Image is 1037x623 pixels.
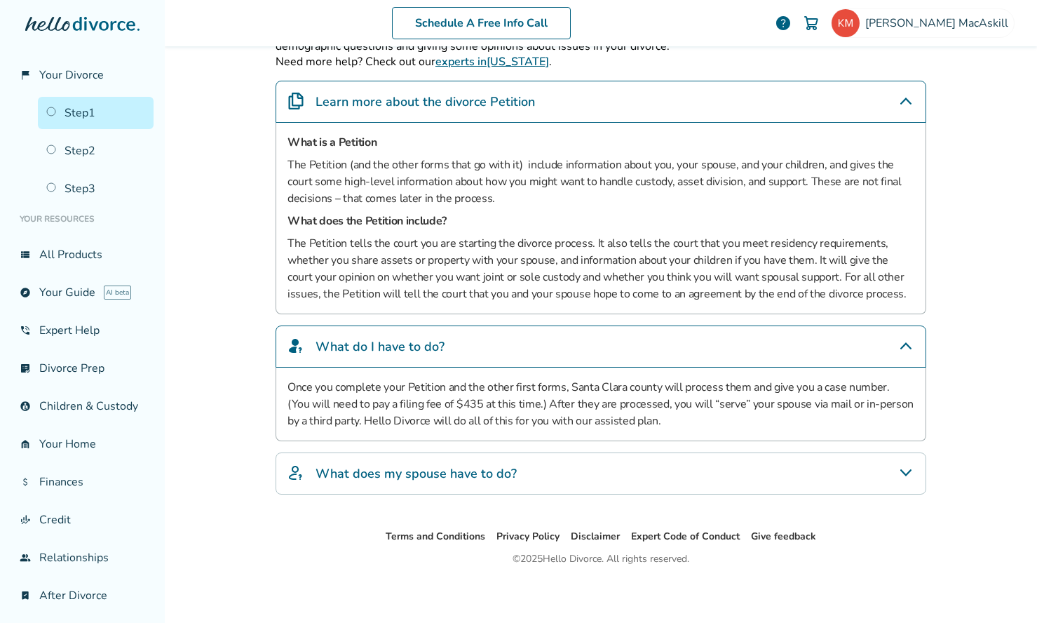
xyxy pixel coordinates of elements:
[276,81,926,123] div: Learn more about the divorce Petition
[11,239,154,271] a: view_listAll Products
[287,235,914,302] p: The Petition tells the court you are starting the divorce process. It also tells the court that y...
[20,401,31,412] span: account_child
[20,325,31,336] span: phone_in_talk
[287,464,304,481] img: What does my spouse have to do?
[11,276,154,309] a: exploreYour GuideAI beta
[276,453,926,495] div: What does my spouse have to do?
[11,542,154,574] a: groupRelationships
[11,504,154,536] a: finance_modeCredit
[20,249,31,260] span: view_list
[386,530,485,543] a: Terms and Conditions
[287,134,914,151] h5: What is a Petition
[11,428,154,460] a: garage_homeYour Home
[316,464,517,483] h4: What does my spouse have to do?
[11,390,154,422] a: account_childChildren & Custody
[20,69,31,81] span: flag_2
[832,9,860,37] img: kmacaskill@gmail.com
[496,530,560,543] a: Privacy Policy
[38,135,154,167] a: Step2
[287,337,304,354] img: What do I have to do?
[20,514,31,525] span: finance_mode
[803,15,820,32] img: Cart
[276,326,926,368] div: What do I have to do?
[20,476,31,488] span: attach_money
[967,556,1037,623] iframe: Chat Widget
[20,363,31,374] span: list_alt_check
[38,173,154,205] a: Step3
[11,59,154,91] a: flag_2Your Divorce
[11,580,154,612] a: bookmark_checkAfter Divorce
[316,93,535,111] h4: Learn more about the divorce Petition
[20,438,31,450] span: garage_home
[287,379,914,429] p: Once you complete your Petition and the other first forms, Santa Clara county will process them a...
[287,156,914,207] p: The Petition (and the other forms that go with it) include information about you, your spouse, an...
[11,352,154,384] a: list_alt_checkDivorce Prep
[276,54,926,69] p: Need more help? Check out our .
[20,552,31,563] span: group
[571,528,620,545] li: Disclaimer
[11,205,154,233] li: Your Resources
[751,528,816,545] li: Give feedback
[435,54,549,69] a: experts in[US_STATE]
[11,466,154,498] a: attach_moneyFinances
[392,7,571,39] a: Schedule A Free Info Call
[287,213,914,229] h5: What does the Petition include?
[631,530,740,543] a: Expert Code of Conduct
[11,314,154,347] a: phone_in_talkExpert Help
[104,286,131,300] span: AI beta
[39,67,104,83] span: Your Divorce
[287,93,304,109] img: Learn more about the divorce Petition
[38,97,154,129] a: Step1
[865,15,1014,31] span: [PERSON_NAME] MacAskill
[775,15,792,32] a: help
[513,551,689,568] div: © 2025 Hello Divorce. All rights reserved.
[20,287,31,298] span: explore
[316,337,445,356] h4: What do I have to do?
[20,590,31,601] span: bookmark_check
